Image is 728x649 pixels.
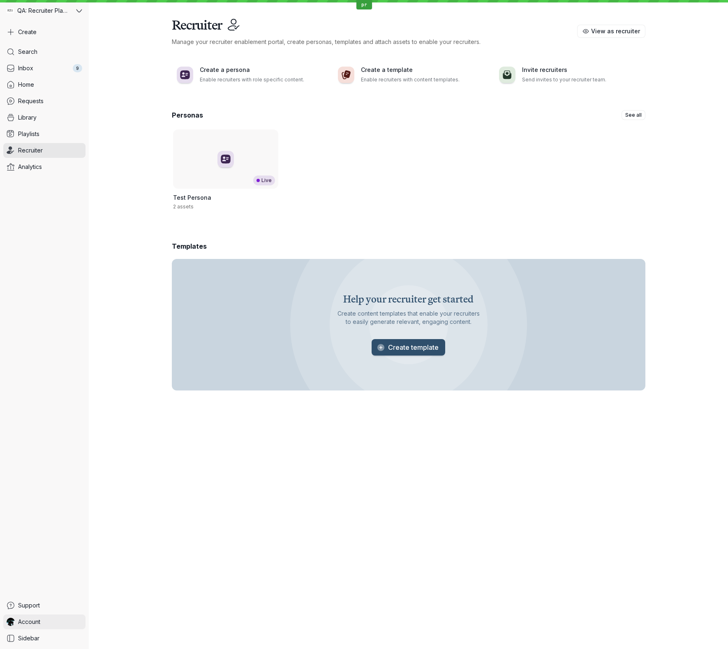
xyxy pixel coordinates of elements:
[253,176,275,185] div: Live
[3,25,86,39] button: Create
[18,601,40,610] span: Support
[3,127,86,141] a: Playlists
[18,81,34,89] span: Home
[7,7,14,14] img: QA: Recruiter Playground avatar
[343,294,474,305] h2: Help your recruiter get started
[18,48,37,56] span: Search
[172,38,577,46] p: Manage your recruiter enablement portal, create personas, templates and attach assets to enable y...
[17,7,70,15] span: QA: Recruiter Playground
[200,76,318,84] p: Enable recruiters with role specific content.
[18,618,40,626] span: Account
[3,110,86,125] a: Library
[18,634,39,642] span: Sidebar
[18,130,39,138] span: Playlists
[320,309,497,326] div: Create content templates that enable your recruiters to easily generate relevant, engaging content.
[3,77,86,92] a: Home
[18,163,42,171] span: Analytics
[372,339,445,356] button: Create template
[18,113,37,122] span: Library
[522,76,640,84] p: Send invites to your recruiter team.
[625,111,642,119] span: See all
[3,614,86,629] a: Shez Katrak avatarAccount
[3,598,86,613] a: Support
[3,631,86,646] a: Sidebar
[73,64,82,72] div: 9
[172,111,203,120] h3: Personas
[3,61,86,76] a: Inbox9
[522,66,640,74] h3: Invite recruiters
[361,66,479,74] h3: Create a template
[18,97,44,105] span: Requests
[200,66,318,74] h3: Create a persona
[18,28,37,36] span: Create
[3,3,74,18] div: QA: Recruiter Playground
[7,618,15,626] img: Shez Katrak avatar
[173,203,194,210] span: 2 assets
[172,242,207,251] h3: Templates
[3,44,86,59] a: Search
[18,64,33,72] span: Inbox
[173,194,211,201] span: Test Persona
[18,146,43,155] span: Recruiter
[622,110,645,120] a: See all
[3,94,86,109] a: Requests
[3,159,86,174] a: Analytics
[3,3,86,18] button: QA: Recruiter Playground avatarQA: Recruiter Playground
[388,343,439,351] span: Create template
[361,76,479,84] p: Enable recruiters with content templates.
[172,16,222,33] h1: Recruiter
[3,143,86,158] a: Recruiter
[577,25,645,38] button: View as recruiter
[591,27,640,35] span: View as recruiter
